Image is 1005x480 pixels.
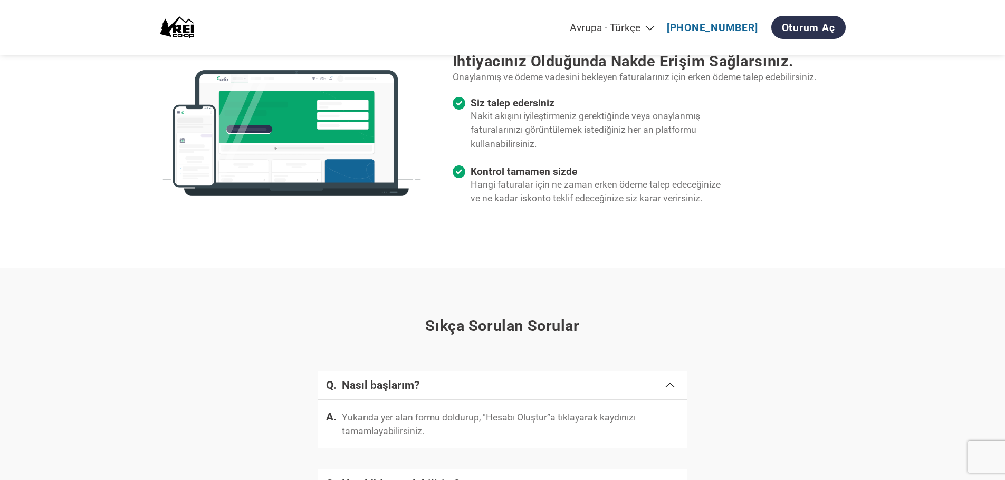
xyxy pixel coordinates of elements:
[160,54,424,212] img: c2fo
[471,97,728,109] h4: Siz talep edersiniz
[453,70,846,84] p: Onaylanmış ve ödeme vadesini bekleyen faturalarınız için erken ödeme talep edebilirsiniz.
[471,109,728,151] p: Nakit akışını iyileştirmeniz gerektiğinde veya onaylanmış faturalarınızı görüntülemek istediğiniz...
[160,13,195,42] img: REI
[453,52,846,70] h3: İhtiyacınız olduğunda nakde erişim sağlarsınız.
[471,165,728,178] h4: Kontrol tamamen sizde
[471,178,728,205] p: Hangi faturalar için ne zaman erken ödeme talep edeceğinize ve ne kadar iskonto teklif edeceğiniz...
[160,317,846,335] h3: Sıkça sorulan sorular
[667,22,758,34] a: ​[PHONE_NUMBER]
[771,16,846,39] a: Oturum Aç
[342,379,664,391] h4: Nasıl başlarım?
[342,410,679,438] p: Yukarıda yer alan formu doldurup, "Hesabı Oluştur”a tıklayarak kaydınızı tamamlayabilirsiniz.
